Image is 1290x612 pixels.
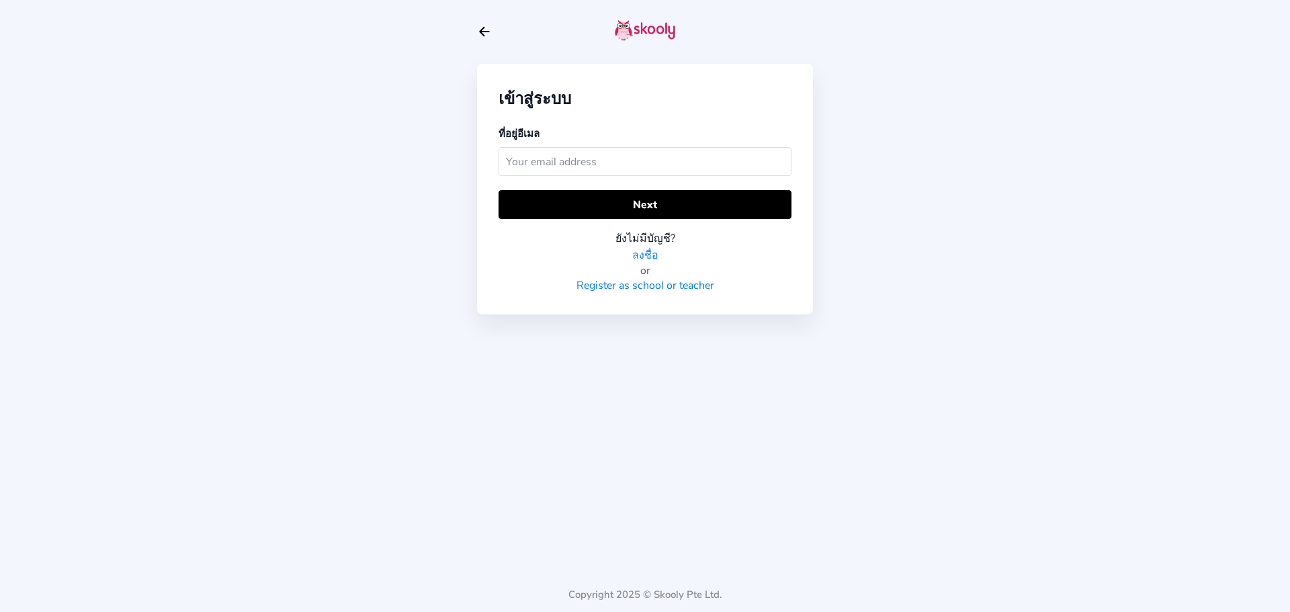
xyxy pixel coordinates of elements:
[477,24,492,39] button: arrow back outline
[499,190,791,219] button: Next
[499,230,791,247] div: ยังไม่มีบัญชี?
[615,19,675,41] img: skooly-logo.png
[499,127,540,140] label: ที่อยู่อีเมล
[499,85,791,112] div: เข้าสู่ระบบ
[632,247,658,263] a: ลงชื่อ
[499,147,791,176] input: Your email address
[499,263,791,278] div: or
[576,278,714,293] a: Register as school or teacher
